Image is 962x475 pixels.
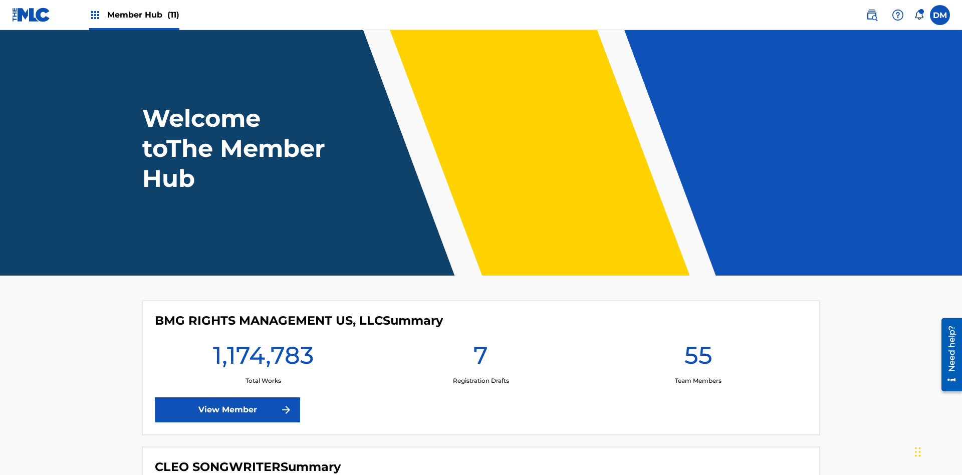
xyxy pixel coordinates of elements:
img: Top Rightsholders [89,9,101,21]
p: Registration Drafts [453,376,509,385]
p: Total Works [246,376,281,385]
iframe: Resource Center [934,314,962,396]
h1: 1,174,783 [213,340,314,376]
a: View Member [155,397,300,422]
img: MLC Logo [12,8,51,22]
a: Public Search [862,5,882,25]
div: User Menu [930,5,950,25]
img: help [892,9,904,21]
h1: 55 [684,340,712,376]
h1: Welcome to The Member Hub [142,103,330,193]
iframe: Chat Widget [912,427,962,475]
span: (11) [167,10,179,20]
span: Member Hub [107,9,179,21]
img: search [866,9,878,21]
h4: CLEO SONGWRITER [155,459,341,474]
img: f7272a7cc735f4ea7f67.svg [280,404,292,416]
div: Drag [915,437,921,467]
div: Help [888,5,908,25]
div: Notifications [914,10,924,20]
p: Team Members [675,376,722,385]
h1: 7 [473,340,488,376]
h4: BMG RIGHTS MANAGEMENT US, LLC [155,313,443,328]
